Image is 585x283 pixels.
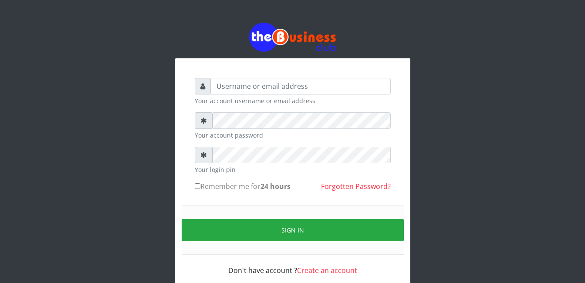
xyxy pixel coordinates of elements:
[195,96,391,105] small: Your account username or email address
[195,165,391,174] small: Your login pin
[182,219,404,241] button: Sign in
[195,183,200,189] input: Remember me for24 hours
[195,255,391,276] div: Don't have account ?
[211,78,391,94] input: Username or email address
[195,181,291,192] label: Remember me for
[321,182,391,191] a: Forgotten Password?
[297,266,357,275] a: Create an account
[195,131,391,140] small: Your account password
[260,182,291,191] b: 24 hours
